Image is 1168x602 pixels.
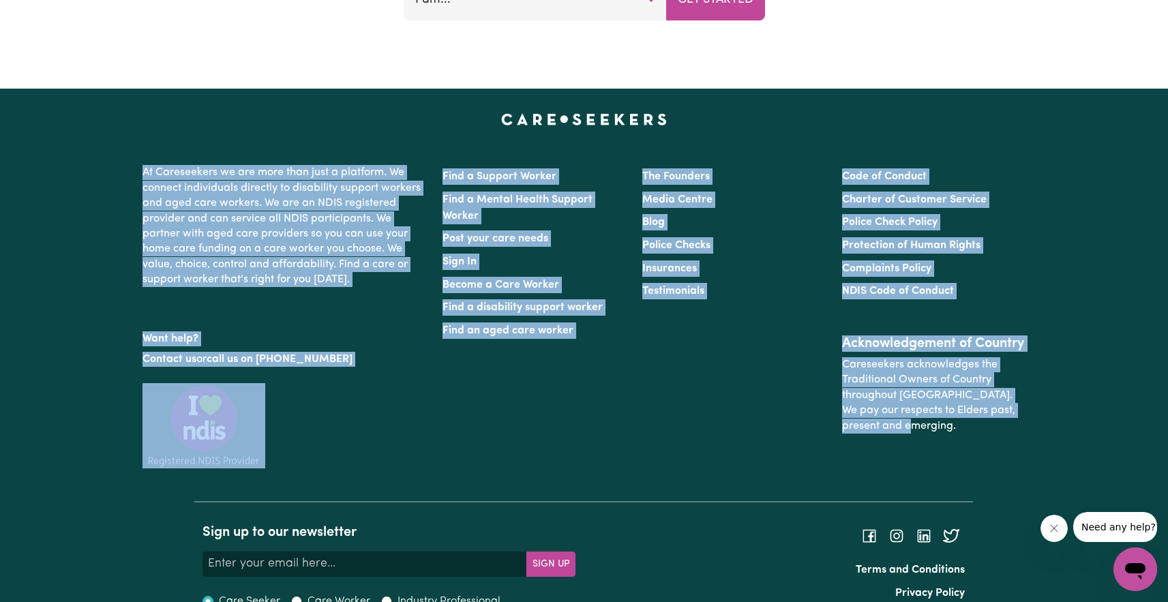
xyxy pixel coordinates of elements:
[443,171,556,182] a: Find a Support Worker
[443,302,603,313] a: Find a disability support worker
[443,325,573,336] a: Find an aged care worker
[856,565,965,575] a: Terms and Conditions
[842,286,954,297] a: NDIS Code of Conduct
[526,552,575,576] button: Subscribe
[143,346,426,372] p: or
[143,383,265,468] img: Registered NDIS provider
[642,171,710,182] a: The Founders
[203,552,527,576] input: Enter your email here...
[642,263,697,274] a: Insurances
[443,280,559,290] a: Become a Care Worker
[842,263,931,274] a: Complaints Policy
[642,194,713,205] a: Media Centre
[842,335,1025,352] h2: Acknowledgement of Country
[842,352,1025,439] p: Careseekers acknowledges the Traditional Owners of Country throughout [GEOGRAPHIC_DATA]. We pay o...
[642,217,665,228] a: Blog
[888,530,905,541] a: Follow Careseekers on Instagram
[1113,547,1157,591] iframe: Button to launch messaging window
[842,240,980,251] a: Protection of Human Rights
[842,171,927,182] a: Code of Conduct
[642,286,704,297] a: Testimonials
[143,160,426,292] p: At Careseekers we are more than just a platform. We connect individuals directly to disability su...
[443,256,477,267] a: Sign In
[916,530,932,541] a: Follow Careseekers on LinkedIn
[443,233,548,244] a: Post your care needs
[1040,515,1068,542] iframe: Close message
[143,326,426,346] p: Want help?
[1073,512,1157,542] iframe: Message from company
[443,194,593,222] a: Find a Mental Health Support Worker
[203,524,575,541] h2: Sign up to our newsletter
[207,354,353,365] a: call us on [PHONE_NUMBER]
[861,530,878,541] a: Follow Careseekers on Facebook
[143,354,196,365] a: Contact us
[943,530,959,541] a: Follow Careseekers on Twitter
[842,194,987,205] a: Charter of Customer Service
[895,588,965,599] a: Privacy Policy
[501,113,667,124] a: Careseekers home page
[842,217,938,228] a: Police Check Policy
[642,240,710,251] a: Police Checks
